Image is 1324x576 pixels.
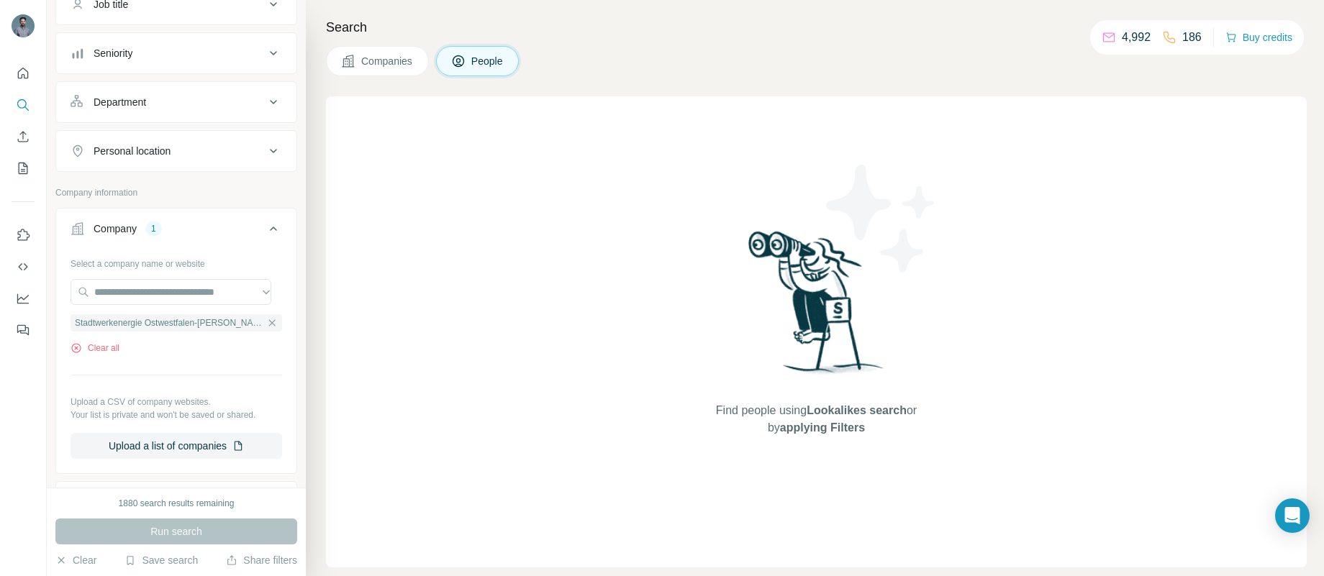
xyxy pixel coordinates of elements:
p: Your list is private and won't be saved or shared. [71,408,282,421]
button: Use Surfe API [12,254,35,280]
button: Industry [56,485,296,519]
button: Seniority [56,36,296,70]
button: Save search [124,553,198,567]
button: Clear all [71,342,119,355]
div: Select a company name or website [71,252,282,270]
span: applying Filters [780,421,865,434]
div: 1 [145,222,162,235]
span: Lookalikes search [807,404,907,416]
img: Surfe Illustration - Woman searching with binoculars [742,227,892,388]
button: Quick start [12,60,35,86]
div: Company [94,221,137,236]
button: Buy credits [1225,27,1292,47]
button: Share filters [226,553,297,567]
button: Search [12,92,35,118]
button: Personal location [56,134,296,168]
button: Use Surfe on LinkedIn [12,222,35,248]
button: My lists [12,155,35,181]
p: 186 [1182,29,1202,46]
span: Stadtwerkenergie Ostwestfalen-[PERSON_NAME] [75,316,263,329]
button: Enrich CSV [12,124,35,150]
div: Seniority [94,46,132,60]
button: Feedback [12,317,35,343]
img: Surfe Illustration - Stars [817,154,946,283]
p: Upload a CSV of company websites. [71,396,282,408]
span: People [471,54,504,68]
div: Personal location [94,144,171,158]
p: Company information [55,186,297,199]
button: Dashboard [12,285,35,311]
h4: Search [326,17,1307,37]
span: Companies [361,54,414,68]
div: Open Intercom Messenger [1275,498,1310,533]
button: Upload a list of companies [71,433,282,459]
div: Department [94,95,146,109]
div: 1880 search results remaining [119,497,235,510]
img: Avatar [12,14,35,37]
span: Find people using or by [701,402,931,436]
p: 4,992 [1122,29,1151,46]
button: Clear [55,553,96,567]
button: Department [56,85,296,119]
button: Company1 [56,211,296,252]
